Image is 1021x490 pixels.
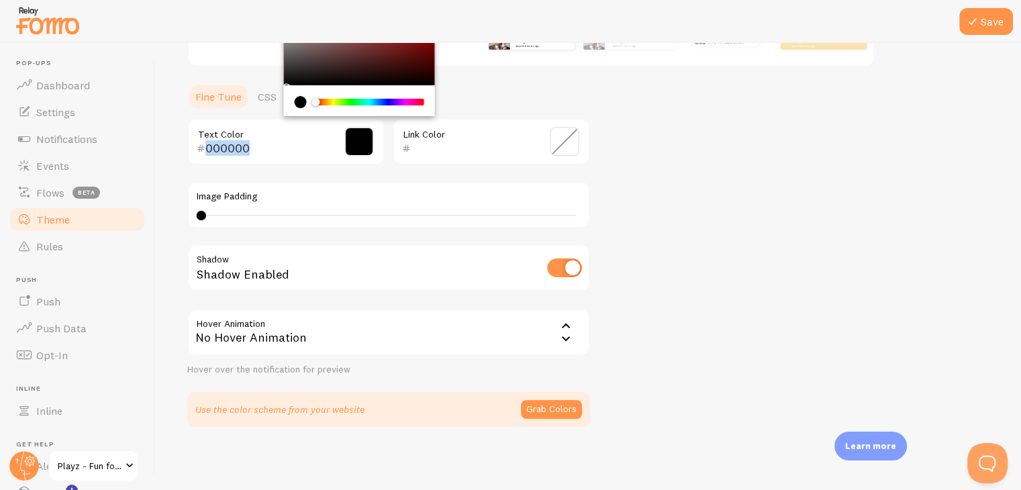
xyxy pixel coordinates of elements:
div: Learn more [834,432,907,460]
span: Inline [16,385,146,393]
span: Flows [36,186,64,199]
a: Playz - Fun for all ages! [48,450,139,482]
span: Settings [36,105,75,119]
button: Grab Colors [521,400,582,419]
a: Notifications [8,126,146,152]
span: Dashboard [36,79,90,92]
a: Theme [8,206,146,233]
a: Events [8,152,146,179]
small: about 4 minutes ago [516,44,568,47]
span: Theme [36,213,70,226]
a: Push Data [8,315,146,342]
label: Image Padding [197,191,581,203]
div: Shadow Enabled [187,244,590,293]
img: Fomo [489,28,510,50]
span: Push Data [36,322,87,335]
a: Inline [8,397,146,424]
a: Flows beta [8,179,146,206]
div: Hover over the notification for preview [187,364,590,376]
span: Pop-ups [16,59,146,68]
div: No Hover Animation [187,309,590,356]
span: Inline [36,404,62,418]
p: from [GEOGRAPHIC_DATA] just bought a [516,30,569,47]
div: current color is #000000 [295,96,307,108]
div: Chrome color picker [284,2,435,116]
a: Dashboard [8,72,146,99]
small: about 4 minutes ago [791,44,844,47]
span: Push [36,295,60,308]
a: Metallica t-shirt [629,39,658,44]
p: from [GEOGRAPHIC_DATA] just bought a [708,32,752,46]
a: Settings [8,99,146,126]
span: beta [72,187,100,199]
span: Opt-In [36,348,68,362]
a: Opt-In [8,342,146,369]
a: Fine Tune [187,83,250,110]
a: Metallica t-shirt [532,39,561,44]
iframe: Help Scout Beacon - Open [967,443,1008,483]
p: from [GEOGRAPHIC_DATA] just bought a [791,30,845,47]
a: Push [8,288,146,315]
span: Get Help [16,440,146,449]
span: Push [16,276,146,285]
a: CSS [250,83,285,110]
img: fomo-relay-logo-orange.svg [14,3,81,38]
img: Fomo [694,34,705,44]
span: Playz - Fun for all ages! [58,458,121,474]
span: Rules [36,240,63,253]
a: Metallica t-shirt [721,40,744,44]
a: Rules [8,233,146,260]
span: Events [36,159,69,173]
p: Use the color scheme from your website [195,403,364,416]
small: about 4 minutes ago [613,44,668,47]
a: Metallica t-shirt [808,39,836,44]
p: from [GEOGRAPHIC_DATA] just bought a [613,30,669,47]
img: Fomo [583,28,605,50]
p: Learn more [845,440,896,452]
span: Notifications [36,132,97,146]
